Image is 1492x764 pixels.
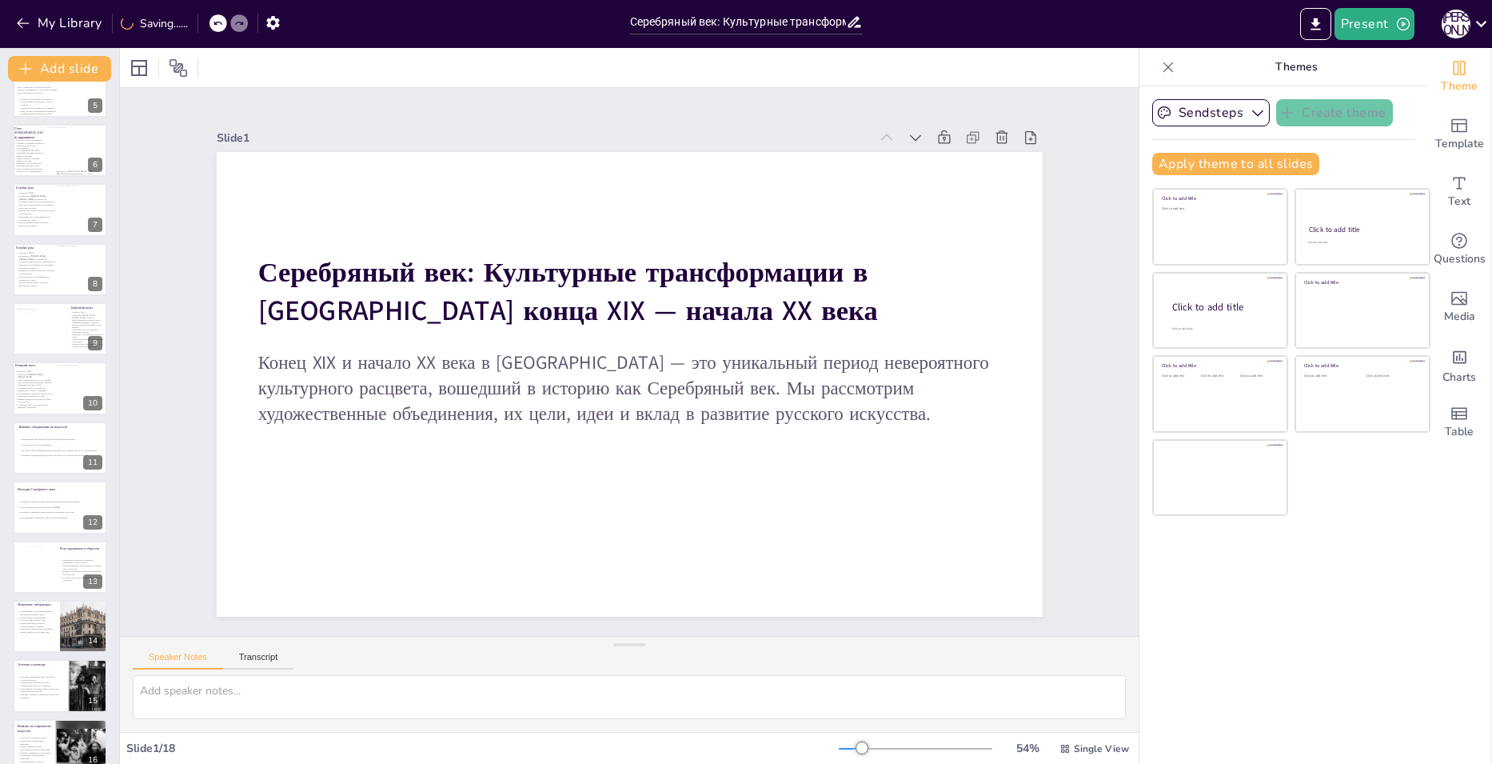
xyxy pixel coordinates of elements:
[1442,369,1476,386] span: Charts
[16,246,78,250] p: Голубая роза
[70,311,104,314] p: Основано: 1910 г
[18,515,102,521] p: Исследования Серебряного века остаются важными.
[1240,374,1276,378] div: Click to add text
[18,736,51,745] p: Искусство Серебряного века вдохновляет современные практики.
[13,422,107,474] div: 11
[88,336,102,350] div: 9
[18,676,60,682] p: Эстетика Серебряного века обогатила русскую культуру.
[126,55,152,81] div: Layout
[83,574,102,589] div: 13
[16,186,78,190] p: Голубая роза
[18,663,79,668] p: Эстетика и культура
[70,334,104,338] p: Яркий цвет и плотная мазка отличали их стиль.
[630,10,846,34] input: Insert title
[257,350,1001,426] p: Конец XIX и начало XX века в [GEOGRAPHIC_DATA] — это уникальный период невероятного культурного р...
[16,201,55,210] p: Создание символистского, мистического искусства, наполненного сновидений и восточных мотивов.
[13,362,107,414] div: 10
[16,192,55,195] p: Основано: 1907 г
[133,652,223,670] button: Speaker Notes
[18,694,60,699] p: Эстетика отражала стремление к красоте и гармонии.
[14,150,46,158] p: Союз [DEMOGRAPHIC_DATA] художников объединил реалистов с новыми подходами.
[1276,99,1393,126] button: Create theme
[217,130,870,146] div: Slide 1
[1427,336,1491,394] div: Add charts and graphs
[19,442,101,448] p: Они открыли путь к модернизму.
[14,139,46,150] p: Цель: Объединение художников, стоявших на позициях реализма, но более пластичного, чем у Передвиж...
[15,378,54,386] p: Цель: Радикальный отход от традиций, поиск новых форм выражения, включая примитив, футуризм, лубок.
[83,634,102,648] div: 14
[18,628,55,634] p: Творческие лаборатории открывали новые горизонты для искусства.
[1162,195,1276,202] div: Click to add title
[16,210,55,215] p: Влияние восточной культуры обогатило их творчество.
[88,218,102,232] div: 7
[18,499,102,505] p: Наследие Серебряного века продолжает вдохновлять художников.
[14,137,46,139] p: Основано: 1903 г
[1172,300,1275,314] div: Click to add title
[18,510,102,515] p: Наследие Серебряного века формирует развитие искусства.
[46,170,103,173] p: Представители: [PERSON_NAME], [PERSON_NAME],
[16,261,55,270] p: Создание символистского, мистического искусства, наполненного сновидений и восточных мотивов.
[70,314,104,318] p: Основатели: [PERSON_NAME], [PERSON_NAME]В. Лентулов
[1152,153,1319,175] button: Apply theme to all slides
[1434,250,1486,268] span: Questions
[60,564,102,570] p: Они формировали общественное сознание через искусство.
[19,453,101,458] p: Влияние объединений продолжает ощущаться в современном искусстве.
[83,396,102,410] div: 10
[1308,241,1414,245] div: Click to add text
[121,16,188,31] div: Saving......
[15,362,77,367] p: Ослиный хвост
[1300,8,1331,40] button: Export to PowerPoint
[18,98,59,106] p: Эстетизм, утончённость, интерес к стилям прошлого (барокко, рококо, модерн).
[1448,193,1470,210] span: Text
[14,167,46,173] p: Более свободная манера письма отличала их от Передвижников.
[16,254,55,260] p: Основатели: [PERSON_NAME], [PERSON_NAME]К. РерихЦель:
[1334,8,1414,40] button: Present
[1152,99,1270,126] button: Sendsteps
[1162,207,1276,211] div: Click to add text
[18,682,60,687] p: Новые формы выражения стали характерными для этого времени.
[16,252,55,255] p: Основано: 1907 г
[18,622,55,627] p: Взаимодействие обогащало художественную практику.
[60,570,102,575] p: Важные социальные вопросы поднимались в их работах.
[16,281,55,286] p: Использование синего, голубого, фиолетового цветов.
[15,370,54,372] p: Основано: 1911 г
[223,652,294,670] button: Transcript
[13,600,107,653] div: 14
[1442,8,1470,40] button: О [PERSON_NAME]
[8,56,111,82] button: Add slide
[1427,163,1491,221] div: Add text boxes
[1427,106,1491,163] div: Add ready made slides
[18,724,53,733] p: Влияние на современное искусство
[15,392,54,398] p: Эксперименты с формой и цветом стали характерными чертами их работ.
[71,306,114,310] p: Бубновый валет
[1162,362,1276,369] div: Click to add title
[13,659,107,712] div: 15
[60,576,102,582] p: Их искусство стало отражением времени и культуры.
[1441,78,1478,95] span: Theme
[18,488,102,493] p: Наследие Серебряного века
[13,481,107,534] div: 12
[13,65,107,118] div: 5
[18,610,55,616] p: Объединения стали лабораториями для художественных идей.
[88,158,102,172] div: 6
[18,616,55,622] p: Диалог между художниками способствовал обмену идей.
[1427,221,1491,278] div: Get real-time input from your audience
[60,546,102,551] p: Роль художников в обществе
[18,505,102,510] p: Идеи Серебряного века актуальны и [DATE].
[1427,278,1491,336] div: Add images, graphics, shapes or video
[16,216,55,222] p: Мечтательность и декоративность отличали их стиль.
[16,195,55,201] p: Основатели: [PERSON_NAME], [PERSON_NAME]К. РерихЦель:
[70,318,104,328] p: Цель: Обновление живописи, отказ от академизма, внимание к западному авангарду (постимпрессионизм...
[18,746,51,751] p: Идеи Серебряного века актуальны для новых поколений.
[18,106,59,115] p: Синтез искусств: живопись, графика, театр, музыка.Организация выставок и издание журнала «Мир иск...
[70,343,104,348] p: Противостояние "Миру искусства" стало важной частью их деятельности.
[15,386,54,392] p: "Ослиный хвост" стал символом радикального отхода от традиций.
[13,302,107,355] div: 9
[19,425,81,430] p: Влияние объединений на искусство
[83,694,102,708] div: 15
[1309,225,1415,234] div: Click to add title
[1172,326,1273,330] div: Click to add body
[14,157,46,162] p: Импрессионизм и символизм влияли на их стиль.
[70,338,104,343] p: Интерес к народному искусству обогатил их творчество.
[14,126,43,140] p: Союз [DEMOGRAPHIC_DATA] художников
